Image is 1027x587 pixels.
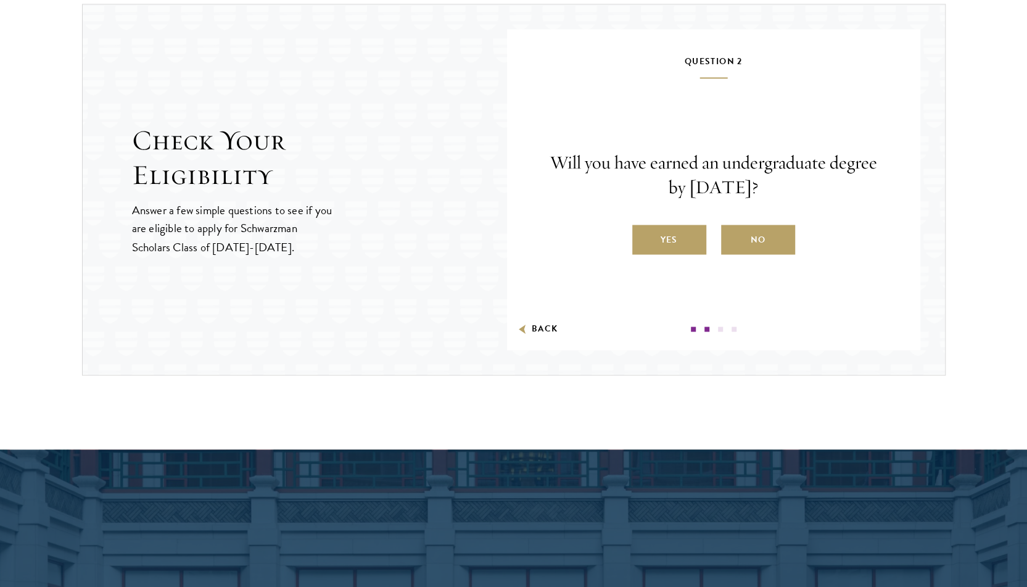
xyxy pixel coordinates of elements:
label: Yes [632,225,706,254]
p: Will you have earned an undergraduate degree by [DATE]? [544,151,883,200]
h5: Question 2 [544,54,883,78]
label: No [721,225,795,254]
p: Answer a few simple questions to see if you are eligible to apply for Schwarzman Scholars Class o... [132,201,334,255]
h2: Check Your Eligibility [132,123,507,193]
button: Back [519,322,558,335]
